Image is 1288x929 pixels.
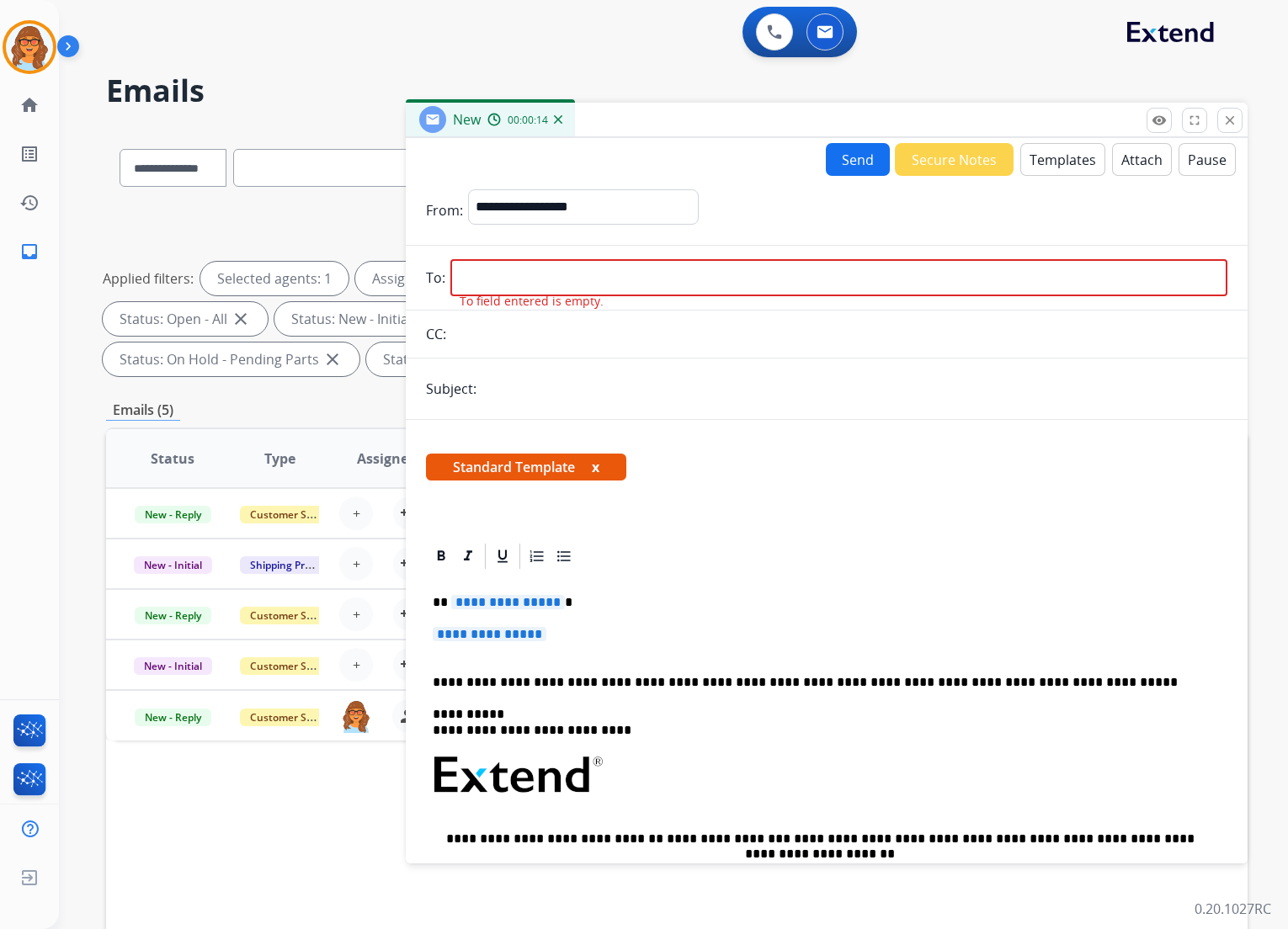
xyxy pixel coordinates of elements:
[274,302,452,336] div: Status: New - Initial
[490,544,515,569] div: Underline
[453,110,481,129] span: New
[135,607,211,624] span: New - Reply
[1179,143,1236,176] button: Pause
[400,655,420,675] mat-icon: person_add
[1195,899,1271,919] p: 0.20.1027RC
[134,657,212,675] span: New - Initial
[240,556,355,574] span: Shipping Protection
[353,554,360,574] span: +
[135,709,211,726] span: New - Reply
[426,268,445,288] p: To:
[19,144,40,164] mat-icon: list_alt
[400,554,420,574] mat-icon: person_add
[6,24,53,71] img: avatar
[264,449,295,469] span: Type
[400,604,420,624] mat-icon: person_add
[19,193,40,213] mat-icon: history
[426,324,446,344] p: CC:
[340,699,372,733] img: agent-avatar
[460,293,604,310] span: To field entered is empty.
[240,607,349,624] span: Customer Support
[426,379,476,399] p: Subject:
[339,597,373,631] button: +
[339,648,373,682] button: +
[19,95,40,115] mat-icon: home
[1222,113,1237,128] mat-icon: close
[200,262,349,295] div: Selected agents: 1
[151,449,194,469] span: Status
[353,604,360,624] span: +
[551,544,577,569] div: Bullet List
[357,449,416,469] span: Assignee
[240,657,349,675] span: Customer Support
[524,544,550,569] div: Ordered List
[240,709,349,726] span: Customer Support
[353,503,360,523] span: +
[339,496,373,530] button: +
[19,242,40,262] mat-icon: inbox
[592,457,599,477] button: x
[322,349,343,369] mat-icon: close
[895,143,1014,176] button: Secure Notes
[106,74,1248,108] h2: Emails
[426,454,626,480] span: Standard Template
[231,309,251,329] mat-icon: close
[366,342,592,376] div: Status: On Hold - Servicers
[339,547,373,581] button: +
[400,503,420,523] mat-icon: person_add
[826,143,890,176] button: Send
[353,655,360,675] span: +
[399,706,419,726] mat-icon: person_remove
[103,268,194,289] p: Applied filters:
[508,114,548,127] span: 00:00:14
[426,200,463,220] p: From:
[428,544,454,569] div: Bold
[103,342,359,376] div: Status: On Hold - Pending Parts
[1187,113,1202,128] mat-icon: fullscreen
[103,302,268,336] div: Status: Open - All
[1020,143,1105,176] button: Templates
[355,262,487,295] div: Assigned to me
[1152,113,1167,128] mat-icon: remove_red_eye
[1112,143,1172,176] button: Attach
[134,556,212,574] span: New - Initial
[240,506,349,523] span: Customer Support
[135,506,211,523] span: New - Reply
[455,544,481,569] div: Italic
[106,400,180,421] p: Emails (5)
